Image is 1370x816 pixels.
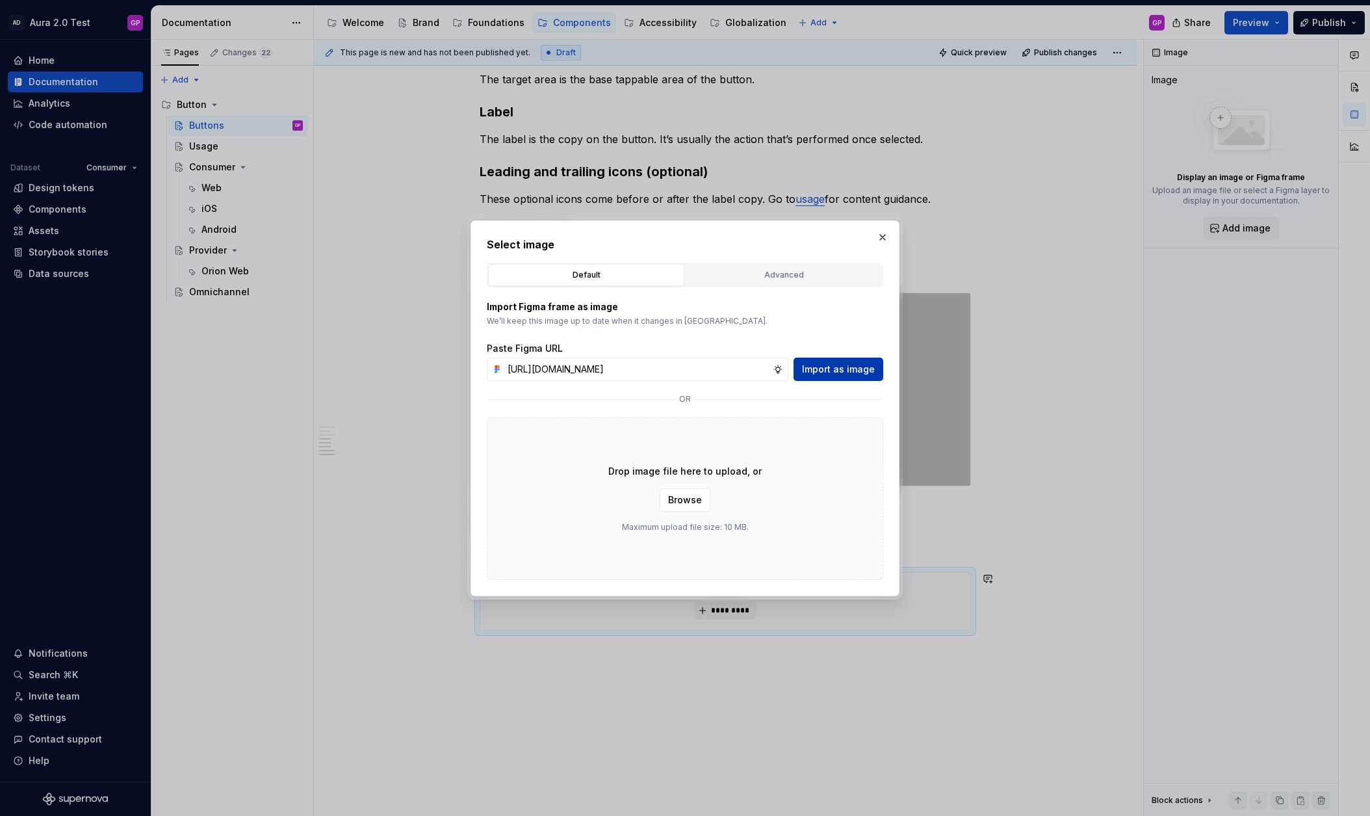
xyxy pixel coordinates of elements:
p: or [679,394,691,404]
button: Browse [660,488,710,512]
p: Import Figma frame as image [487,300,883,313]
span: Browse [668,494,702,507]
h2: Select image [487,237,883,252]
p: Drop image file here to upload, or [608,465,762,478]
p: We’ll keep this image up to date when it changes in [GEOGRAPHIC_DATA]. [487,316,883,326]
span: Import as image [802,363,875,376]
div: Default [493,269,680,282]
p: Maximum upload file size: 10 MB. [622,522,749,533]
label: Paste Figma URL [487,342,563,355]
input: https://figma.com/file... [502,358,773,381]
button: Import as image [794,358,883,381]
div: Advanced [690,269,877,282]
